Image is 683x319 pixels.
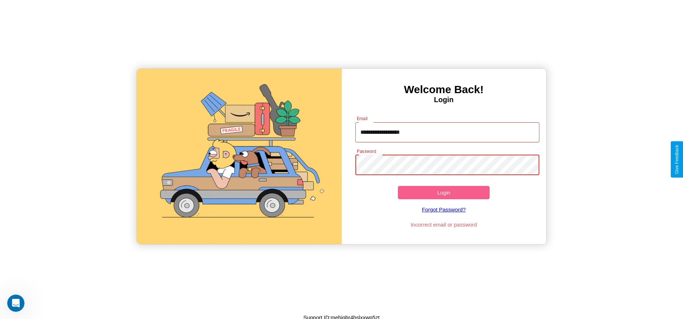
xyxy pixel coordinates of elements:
img: gif [137,69,341,244]
h3: Welcome Back! [342,83,546,96]
div: Give Feedback [674,145,679,174]
label: Email [357,115,368,122]
a: Forgot Password? [352,199,536,220]
p: Incorrect email or password [352,220,536,229]
button: Login [398,186,490,199]
label: Password [357,148,376,154]
iframe: Intercom live chat [7,295,24,312]
h4: Login [342,96,546,104]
